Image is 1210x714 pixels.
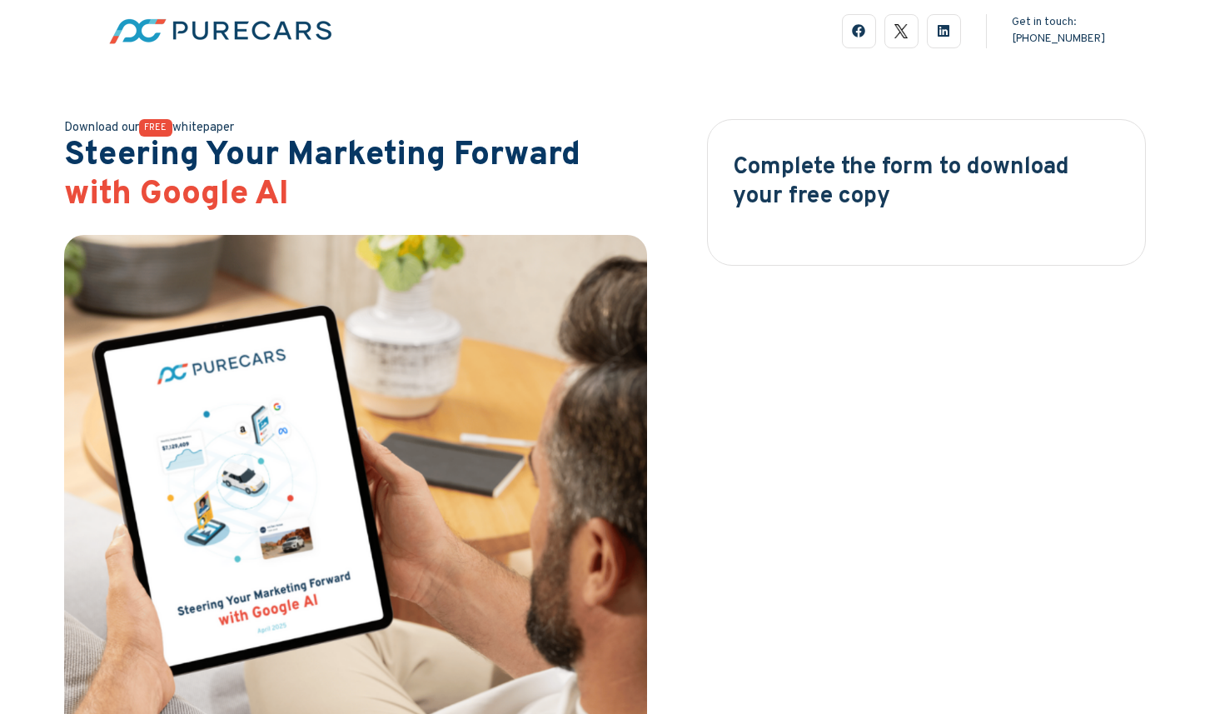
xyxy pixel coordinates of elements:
[64,135,580,177] span: Steering Your Marketing Forward
[106,15,335,47] img: pc-logo-fc-horizontal
[64,119,647,137] p: Download our whitepaper
[139,119,172,137] span: FREE
[64,135,580,216] span: with Google AI
[894,24,909,38] img: logo-black
[884,14,919,48] a: logo-black
[1012,14,1105,49] div: Get in touch:
[1012,32,1105,46] a: [PHONE_NUMBER]
[733,153,1121,212] h3: Complete the form to download your free copy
